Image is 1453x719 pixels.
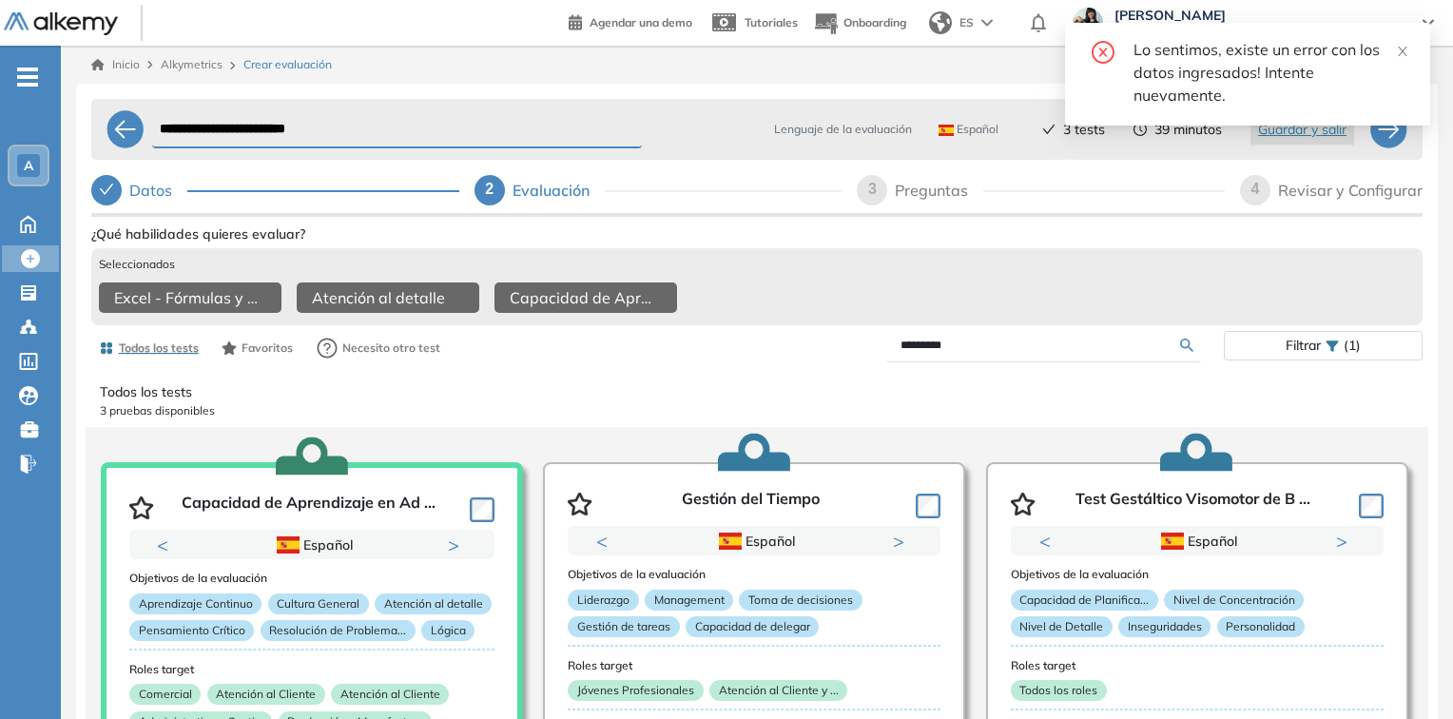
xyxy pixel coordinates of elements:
button: 1 [289,560,312,563]
button: 2 [320,560,335,563]
div: Español [196,534,429,555]
p: Atención al Cliente y ... [709,680,847,701]
p: Lógica [421,620,475,641]
p: Todos los roles [1011,680,1107,701]
p: Atención al Cliente [331,684,449,705]
h3: Roles target [129,663,494,676]
button: Previous [1039,532,1058,551]
button: Next [1336,532,1355,551]
span: (1) [1344,332,1361,359]
button: Next [893,532,912,551]
span: Necesito otro test [342,340,440,357]
div: Datos [129,175,187,205]
p: Toma de decisiones [739,590,862,611]
span: check [1042,123,1056,136]
p: Atención al Cliente [207,684,325,705]
span: A [24,158,33,173]
button: Previous [596,532,615,551]
img: ESP [277,536,300,554]
span: Onboarding [843,15,906,29]
button: 1 [731,556,754,559]
button: Onboarding [813,3,906,44]
span: Favoritos [242,340,293,357]
button: Necesito otro test [308,329,449,367]
h3: Roles target [568,659,940,672]
p: Comercial [129,684,201,705]
p: Todos los tests [100,382,1414,402]
div: Evaluación [513,175,605,205]
img: Logo [4,12,118,36]
a: Inicio [91,56,140,73]
span: Tutoriales [745,15,798,29]
button: 1 [1174,556,1197,559]
span: Capacidad de Aprendizaje en Adultos [510,286,654,309]
span: 2 [485,181,494,197]
span: ¿Qué habilidades quieres evaluar? [91,224,305,244]
p: Liderazgo [568,590,638,611]
p: Pensamiento Crítico [129,620,254,641]
span: Agendar una demo [590,15,692,29]
p: 3 pruebas disponibles [100,402,1414,419]
button: Next [448,535,467,554]
span: ES [959,14,974,31]
span: Seleccionados [99,256,175,273]
img: arrow [981,19,993,27]
p: Jóvenes Profesionales [568,680,703,701]
h3: Objetivos de la evaluación [1011,568,1384,581]
p: Capacidad de delegar [686,616,819,637]
a: Agendar una demo [569,10,692,32]
p: Nivel de Concentración [1164,590,1304,611]
p: Aprendizaje Continuo [129,593,262,614]
h3: Objetivos de la evaluación [129,572,494,585]
img: ESP [719,533,742,550]
div: Datos [91,175,459,205]
button: 2 [762,556,777,559]
h3: Roles target [1011,659,1384,672]
img: ESP [939,125,954,136]
button: 2 [1205,556,1220,559]
span: 3 tests [1063,120,1105,140]
p: Nivel de Detalle [1011,616,1113,637]
p: Management [645,590,733,611]
button: Favoritos [214,332,300,364]
span: close [1396,45,1409,58]
div: Preguntas [895,175,983,205]
div: Español [1078,531,1317,552]
button: Todos los tests [91,332,206,364]
i: - [17,75,38,79]
p: Capacidad de Planifica... [1011,590,1158,611]
span: check [99,182,114,197]
span: Alkymetrics [161,57,223,71]
p: Capacidad de Aprendizaje en Ad ... [182,494,436,522]
img: ESP [1161,533,1184,550]
p: Gestión de tareas [568,616,679,637]
span: [PERSON_NAME] [1114,8,1404,23]
p: Resolución de Problema... [261,620,416,641]
p: Cultura General [268,593,369,614]
div: Revisar y Configurar [1278,175,1423,205]
button: Previous [157,535,176,554]
div: Español [635,531,874,552]
span: Crear evaluación [243,56,332,73]
span: 3 [868,181,877,197]
img: world [929,11,952,34]
span: Español [939,122,998,137]
p: Gestión del Tiempo [682,490,820,518]
p: Inseguridades [1118,616,1211,637]
span: Todos los tests [119,340,199,357]
span: 4 [1251,181,1260,197]
span: Atención al detalle [312,286,445,309]
span: Lenguaje de la evaluación [774,121,912,138]
p: Personalidad [1217,616,1305,637]
p: Atención al detalle [375,593,492,614]
h3: Objetivos de la evaluación [568,568,940,581]
div: Lo sentimos, existe un error con los datos ingresados! Intente nuevamente. [1133,38,1407,107]
span: close-circle [1092,38,1114,64]
p: Test Gestáltico Visomotor de B ... [1075,490,1310,518]
span: Filtrar [1286,332,1321,359]
span: Excel - Fórmulas y Funciones [114,286,259,309]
